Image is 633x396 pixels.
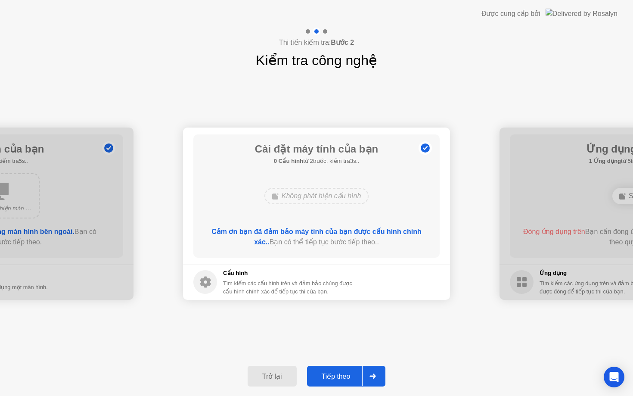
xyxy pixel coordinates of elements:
[206,227,428,247] div: Bạn có thể tiếp tục bước tiếp theo..
[211,228,422,246] b: Cảm ơn bạn đã đảm bảo máy tính của bạn được cấu hình chính xác..
[223,279,354,296] div: Tìm kiếm các cấu hình trên và đảm bảo chúng được cấu hình chính xác để tiếp tục thi của bạn.
[264,188,369,204] div: Không phát hiện cấu hình
[256,50,377,71] h1: Kiểm tra công nghệ
[310,372,363,380] div: Tiếp theo
[250,372,294,380] div: Trở lại
[546,9,617,19] img: Delivered by Rosalyn
[248,366,297,387] button: Trở lại
[604,367,624,387] div: Open Intercom Messenger
[255,141,378,157] h1: Cài đặt máy tính của bạn
[274,158,303,164] b: 0 Cấu hình
[255,157,378,165] h5: từ 2trước, kiểm tra3s..
[331,39,354,46] b: Bước 2
[223,269,354,278] h5: Cấu hình
[307,366,386,387] button: Tiếp theo
[481,9,540,19] div: Được cung cấp bởi
[279,37,354,48] h4: Thi tiền kiểm tra:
